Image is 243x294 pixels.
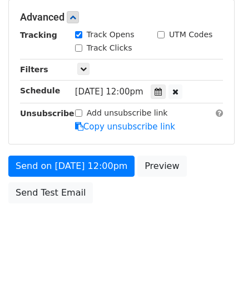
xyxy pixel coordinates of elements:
label: Track Clicks [87,42,132,54]
label: Add unsubscribe link [87,107,168,119]
a: Preview [137,156,186,177]
a: Copy unsubscribe link [75,122,175,132]
label: Track Opens [87,29,135,41]
strong: Tracking [20,31,57,39]
a: Send Test Email [8,182,93,203]
strong: Schedule [20,86,60,95]
span: [DATE] 12:00pm [75,87,143,97]
strong: Filters [20,65,48,74]
strong: Unsubscribe [20,109,75,118]
h5: Advanced [20,11,223,23]
iframe: Chat Widget [187,241,243,294]
a: Send on [DATE] 12:00pm [8,156,135,177]
label: UTM Codes [169,29,212,41]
